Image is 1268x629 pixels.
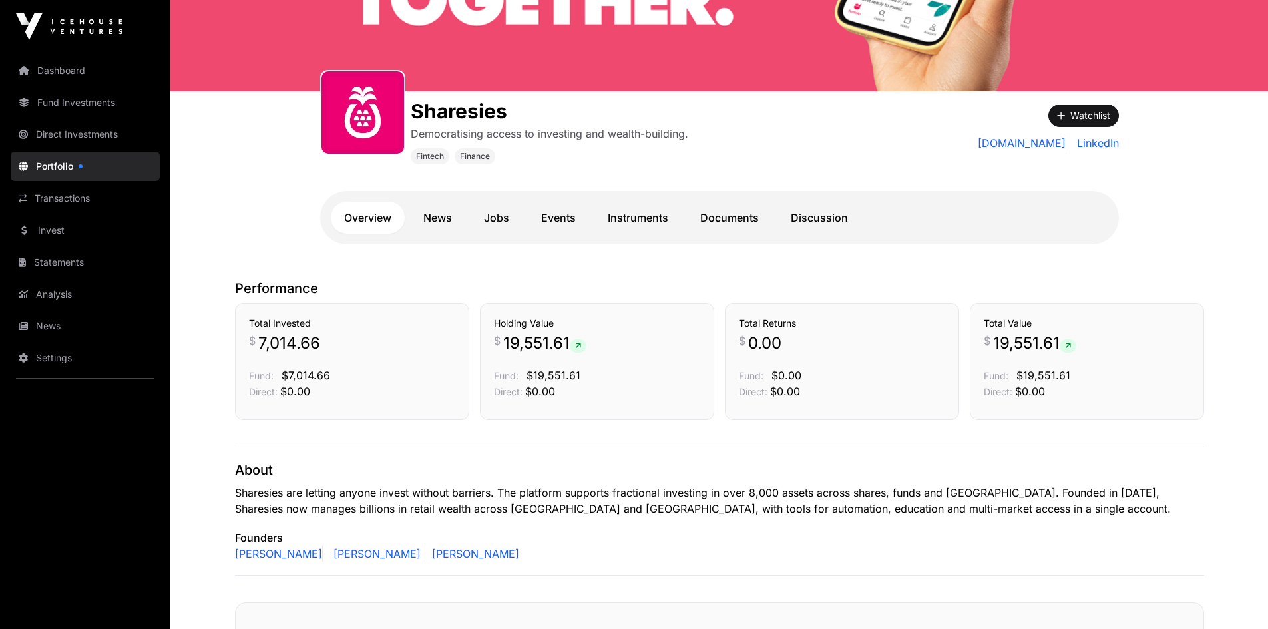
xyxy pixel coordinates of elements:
[471,202,523,234] a: Jobs
[1016,369,1070,382] span: $19,551.61
[777,202,861,234] a: Discussion
[11,88,160,117] a: Fund Investments
[249,386,278,397] span: Direct:
[410,202,465,234] a: News
[11,280,160,309] a: Analysis
[235,461,1204,479] p: About
[1048,105,1119,127] button: Watchlist
[11,120,160,149] a: Direct Investments
[1072,135,1119,151] a: LinkedIn
[427,546,519,562] a: [PERSON_NAME]
[739,386,767,397] span: Direct:
[993,333,1076,354] span: 19,551.61
[494,317,700,330] h3: Holding Value
[411,126,688,142] p: Democratising access to investing and wealth-building.
[687,202,772,234] a: Documents
[978,135,1066,151] a: [DOMAIN_NAME]
[235,530,1204,546] p: Founders
[416,151,444,162] span: Fintech
[525,385,555,398] span: $0.00
[16,13,122,40] img: Icehouse Ventures Logo
[11,312,160,341] a: News
[282,369,330,382] span: $7,014.66
[249,333,256,349] span: $
[11,216,160,245] a: Invest
[984,333,990,349] span: $
[494,386,523,397] span: Direct:
[11,248,160,277] a: Statements
[235,485,1204,517] p: Sharesies are letting anyone invest without barriers. The platform supports fractional investing ...
[1015,385,1045,398] span: $0.00
[411,99,688,123] h1: Sharesies
[984,317,1190,330] h3: Total Value
[527,369,580,382] span: $19,551.61
[331,202,405,234] a: Overview
[11,343,160,373] a: Settings
[739,370,763,381] span: Fund:
[503,333,586,354] span: 19,551.61
[528,202,589,234] a: Events
[249,317,455,330] h3: Total Invested
[771,369,801,382] span: $0.00
[770,385,800,398] span: $0.00
[460,151,490,162] span: Finance
[739,333,745,349] span: $
[11,184,160,213] a: Transactions
[280,385,310,398] span: $0.00
[984,370,1008,381] span: Fund:
[327,77,399,148] img: sharesies_logo.jpeg
[494,333,501,349] span: $
[249,370,274,381] span: Fund:
[328,546,421,562] a: [PERSON_NAME]
[594,202,682,234] a: Instruments
[984,386,1012,397] span: Direct:
[739,317,945,330] h3: Total Returns
[258,333,320,354] span: 7,014.66
[235,279,1204,298] p: Performance
[331,202,1108,234] nav: Tabs
[1201,565,1268,629] iframe: Chat Widget
[494,370,519,381] span: Fund:
[11,152,160,181] a: Portfolio
[11,56,160,85] a: Dashboard
[748,333,781,354] span: 0.00
[235,546,323,562] a: [PERSON_NAME]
